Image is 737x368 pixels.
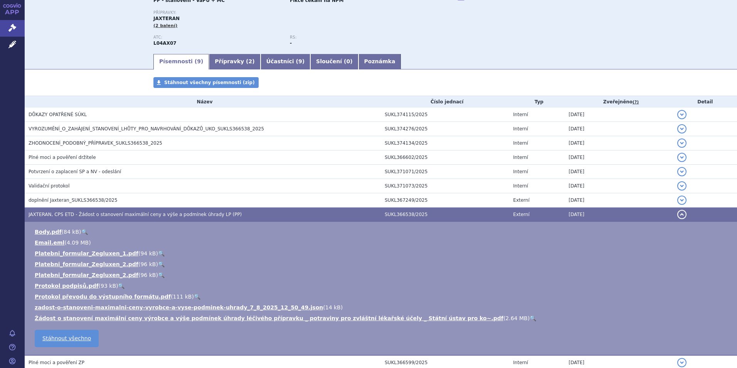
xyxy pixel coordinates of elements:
[153,10,426,15] p: Přípravky:
[565,108,673,122] td: [DATE]
[35,304,323,311] a: zadost-o-stanoveni-maximalni-ceny-vyrobce-a-vyse-podminek-uhrady_7_8_2025_12_50_49.json
[358,54,401,69] a: Poznámka
[633,100,639,105] abbr: (?)
[513,212,529,217] span: Externí
[290,35,419,40] p: RS:
[673,96,737,108] th: Detail
[677,181,687,191] button: detail
[513,360,528,365] span: Interní
[153,54,209,69] a: Písemnosti (9)
[513,198,529,203] span: Externí
[509,96,565,108] th: Typ
[298,58,302,64] span: 9
[35,314,729,322] li: ( )
[325,304,341,311] span: 14 kB
[565,165,673,179] td: [DATE]
[35,282,729,290] li: ( )
[565,193,673,208] td: [DATE]
[513,169,528,174] span: Interní
[35,315,503,321] a: Žádost o stanovení maximální ceny výrobce a výše podmínek úhrady léčivého přípravku _ potraviny p...
[153,41,177,46] strong: DIMETHYL-FUMARÁT
[381,193,509,208] td: SUKL367249/2025
[381,150,509,165] td: SUKL366602/2025
[158,250,165,257] a: 🔍
[67,240,89,246] span: 4.09 MB
[29,212,242,217] span: JAXTERAN, CPS ETD - Žádost o stanovení maximální ceny a výše a podmínek úhrady LP (PP)
[35,261,138,267] a: Platebni_formular_Zegluxen_2.pdf
[64,229,79,235] span: 84 kB
[677,196,687,205] button: detail
[310,54,358,69] a: Sloučení (0)
[29,360,84,365] span: Plné moci a pověření ZP
[513,140,528,146] span: Interní
[158,261,165,267] a: 🔍
[35,239,729,246] li: ( )
[209,54,260,69] a: Přípravky (2)
[140,272,156,278] span: 96 kB
[381,136,509,150] td: SUKL374134/2025
[677,110,687,119] button: detail
[677,210,687,219] button: detail
[118,283,125,289] a: 🔍
[677,124,687,133] button: detail
[25,96,381,108] th: Název
[29,112,87,117] span: DŮKAZY OPATŘENÉ SÚKL
[158,272,165,278] a: 🔍
[35,260,729,268] li: ( )
[381,165,509,179] td: SUKL371071/2025
[381,96,509,108] th: Číslo jednací
[29,198,118,203] span: doplnění Jaxteran_SUKLS366538/2025
[677,153,687,162] button: detail
[197,58,201,64] span: 9
[153,23,178,28] span: (2 balení)
[29,140,162,146] span: ZHODNOCENÍ_PODOBNÝ_PŘÍPRAVEK_SUKLS366538_2025
[35,272,138,278] a: Platebni_formular_Zegluxen_2.pdf
[513,112,528,117] span: Interní
[381,208,509,222] td: SUKL366538/2025
[194,294,200,300] a: 🔍
[35,229,62,235] a: Body.pdf
[35,294,171,300] a: Protokol převodu do výstupního formátu.pdf
[153,35,282,40] p: ATC:
[565,122,673,136] td: [DATE]
[346,58,350,64] span: 0
[565,96,673,108] th: Zveřejněno
[530,315,536,321] a: 🔍
[140,261,156,267] span: 96 kB
[140,250,156,257] span: 94 kB
[164,80,255,85] span: Stáhnout všechny písemnosti (zip)
[35,250,729,257] li: ( )
[173,294,192,300] span: 111 kB
[381,122,509,136] td: SUKL374276/2025
[513,126,528,132] span: Interní
[29,126,264,132] span: VYROZUMĚNÍ_O_ZAHÁJENÍ_STANOVENÍ_LHŮTY_PRO_NAVRHOVÁNÍ_DŮKAZŮ_UKO_SUKLS366538_2025
[29,155,96,160] span: Plné moci a pověření držitele
[35,240,64,246] a: Email.eml
[677,138,687,148] button: detail
[35,250,138,257] a: Platebni_formular_Zegluxen_1.pdf
[101,283,116,289] span: 93 kB
[677,358,687,367] button: detail
[29,183,70,189] span: Validační protokol
[35,271,729,279] li: ( )
[35,283,99,289] a: Protokol podpisů.pdf
[261,54,310,69] a: Účastníci (9)
[35,228,729,236] li: ( )
[153,16,180,21] span: JAXTERAN
[153,77,259,88] a: Stáhnout všechny písemnosti (zip)
[565,150,673,165] td: [DATE]
[565,208,673,222] td: [DATE]
[29,169,121,174] span: Potvrzení o zaplacení SP a NV - odeslání
[35,293,729,300] li: ( )
[381,108,509,122] td: SUKL374115/2025
[81,229,88,235] a: 🔍
[35,330,99,347] a: Stáhnout všechno
[381,179,509,193] td: SUKL371073/2025
[35,304,729,311] li: ( )
[249,58,252,64] span: 2
[513,183,528,189] span: Interní
[290,41,292,46] strong: -
[565,136,673,150] td: [DATE]
[677,167,687,176] button: detail
[513,155,528,160] span: Interní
